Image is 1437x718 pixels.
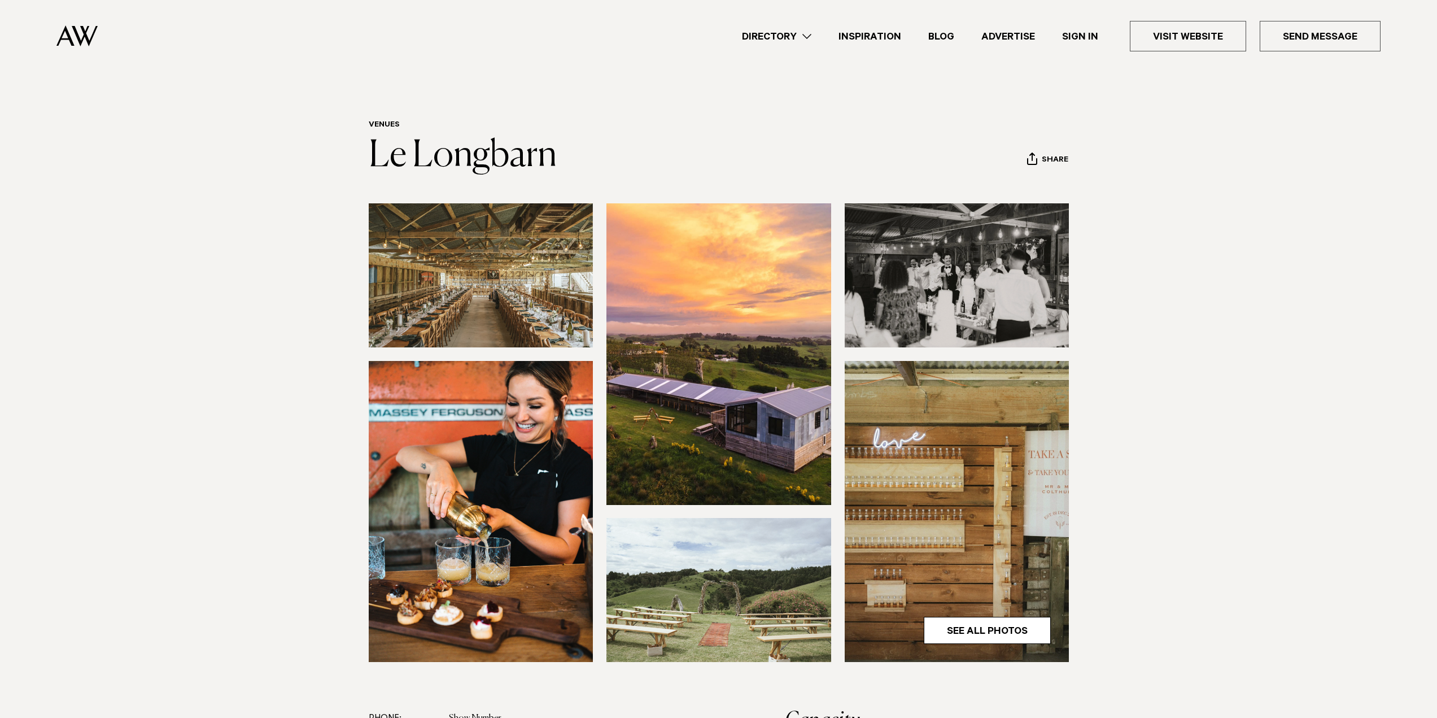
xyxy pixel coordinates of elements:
a: Le Longbarn [369,138,557,174]
a: Blog [915,29,968,44]
a: Sign In [1049,29,1112,44]
button: Share [1027,152,1069,169]
a: See All Photos [924,617,1051,644]
a: Visit Website [1130,21,1246,51]
a: Advertise [968,29,1049,44]
a: Venues [369,121,400,130]
a: Directory [728,29,825,44]
a: Inspiration [825,29,915,44]
img: Auckland Weddings Logo [56,25,98,46]
a: Send Message [1260,21,1381,51]
span: Share [1042,155,1068,166]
